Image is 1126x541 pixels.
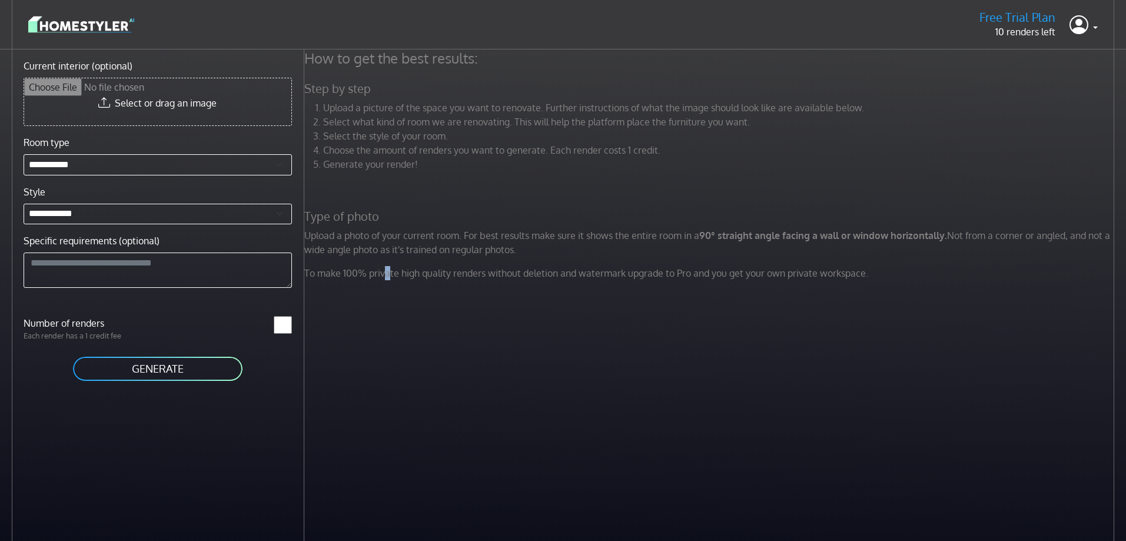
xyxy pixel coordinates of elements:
li: Choose the amount of renders you want to generate. Each render costs 1 credit. [323,143,1118,157]
p: 10 renders left [979,25,1055,39]
p: To make 100% private high quality renders without deletion and watermark upgrade to Pro and you g... [297,266,1125,280]
li: Select the style of your room. [323,129,1118,143]
h4: How to get the best results: [297,49,1125,67]
p: Upload a photo of your current room. For best results make sure it shows the entire room in a Not... [297,228,1125,257]
li: Generate your render! [323,157,1118,171]
label: Style [24,185,45,199]
strong: 90° straight angle facing a wall or window horizontally. [699,230,947,241]
h5: Step by step [297,81,1125,96]
img: logo-3de290ba35641baa71223ecac5eacb59cb85b4c7fdf211dc9aaecaaee71ea2f8.svg [28,14,134,35]
li: Upload a picture of the space you want to renovate. Further instructions of what the image should... [323,101,1118,115]
li: Select what kind of room we are renovating. This will help the platform place the furniture you w... [323,115,1118,129]
label: Room type [24,135,69,150]
h5: Free Trial Plan [979,10,1055,25]
label: Specific requirements (optional) [24,234,160,248]
label: Number of renders [16,316,158,330]
button: GENERATE [72,356,244,382]
h5: Type of photo [297,209,1125,224]
label: Current interior (optional) [24,59,132,73]
p: Each render has a 1 credit fee [16,330,158,341]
